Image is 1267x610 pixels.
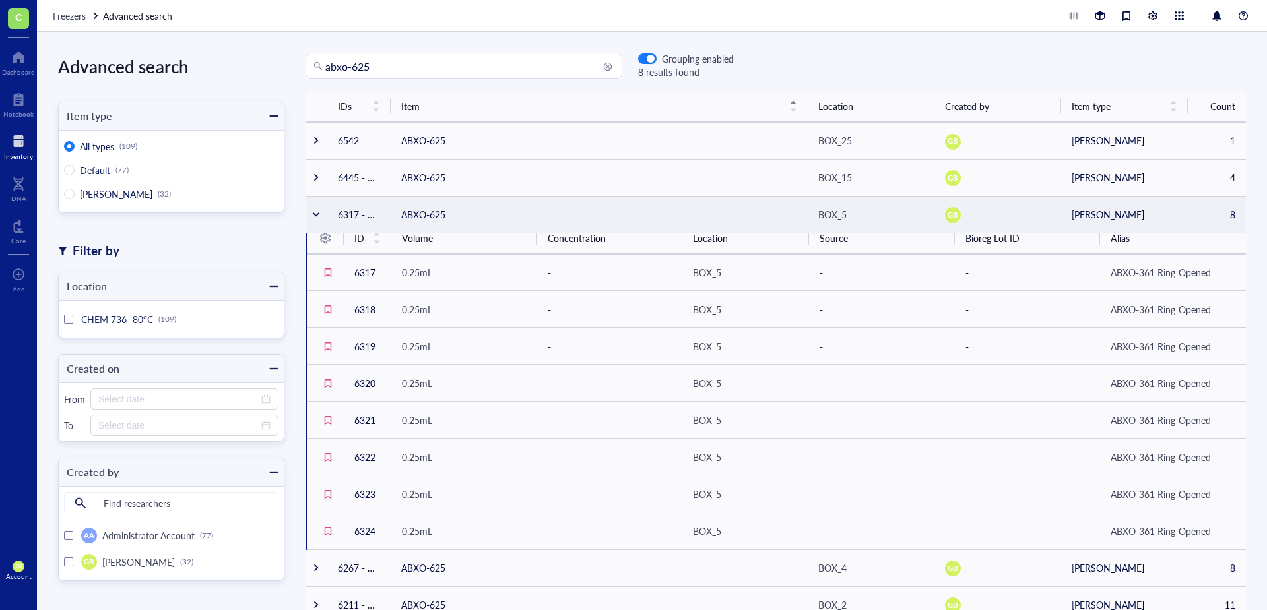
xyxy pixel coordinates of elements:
[64,393,85,405] div: From
[391,122,808,159] td: ABXO-625
[391,328,537,365] td: 0.25mL
[1111,413,1210,427] span: ABXO-361 Ring Opened
[11,195,26,202] div: DNA
[59,359,119,378] div: Created on
[1188,122,1246,159] td: 1
[391,475,537,512] td: 0.25mL
[537,365,683,402] td: -
[1188,159,1246,196] td: 4
[1100,328,1246,365] td: ABXO-361 Ring Opened
[537,402,683,439] td: -
[693,450,721,464] div: BOX_5
[955,439,1101,475] td: -
[955,254,1101,291] td: -
[81,313,153,326] span: CHEM 736 -80°C
[344,512,391,549] td: 6324
[391,291,537,328] td: 0.25mL
[955,223,1101,254] th: Bioreg Lot ID
[809,291,955,328] td: -
[391,439,537,475] td: 0.25mL
[200,530,213,541] div: (77)
[58,53,284,80] div: Advanced search
[98,392,259,406] input: Select date
[809,254,955,291] td: -
[391,402,537,439] td: 0.25mL
[1111,340,1210,353] span: ABXO-361 Ring Opened
[327,159,391,196] td: 6445 - 6448
[402,450,432,464] span: 0.25mL
[344,223,391,254] th: ID
[948,172,958,183] span: GB
[693,413,721,427] div: BOX_5
[693,376,721,390] div: BOX_5
[59,463,119,481] div: Created by
[1100,512,1246,549] td: ABXO-361 Ring Opened
[344,291,391,328] td: 6318
[1188,549,1246,586] td: 8
[59,277,107,295] div: Location
[344,402,391,439] td: 6321
[327,549,391,586] td: 6267 - 6274
[11,173,26,202] a: DNA
[537,223,683,254] th: Concentration
[3,110,34,118] div: Notebook
[402,303,432,316] span: 0.25mL
[401,99,781,113] span: Item
[11,237,26,245] div: Core
[103,9,175,23] a: Advanced search
[955,365,1101,402] td: -
[1100,223,1246,254] th: Alias
[391,159,808,196] td: ABXO-625
[11,216,26,245] a: Core
[119,141,137,152] div: (109)
[537,328,683,365] td: -
[344,365,391,402] td: 6320
[948,563,958,574] span: GB
[809,475,955,512] td: -
[1111,377,1210,390] span: ABXO-361 Ring Opened
[1188,91,1246,122] th: Count
[1061,196,1188,233] td: [PERSON_NAME]
[537,254,683,291] td: -
[4,152,33,160] div: Inventory
[102,529,195,542] span: Administrator Account
[80,164,110,177] span: Default
[693,339,721,353] div: BOX_5
[338,99,364,113] span: IDs
[1100,439,1246,475] td: ABXO-361 Ring Opened
[327,196,391,233] td: 6317 - 6324
[537,291,683,328] td: -
[693,302,721,317] div: BOX_5
[80,187,152,200] span: [PERSON_NAME]
[53,9,86,22] span: Freezers
[809,439,955,475] td: -
[13,285,25,293] div: Add
[955,328,1101,365] td: -
[180,557,193,567] div: (32)
[818,133,852,148] div: BOX_25
[402,413,432,427] span: 0.25mL
[948,209,958,220] span: GB
[80,140,114,153] span: All types
[1188,196,1246,233] td: 8
[2,68,35,76] div: Dashboard
[402,487,432,501] span: 0.25mL
[818,561,847,575] div: BOX_4
[59,107,112,125] div: Item type
[638,65,734,79] div: 8 results found
[1111,487,1210,501] span: ABXO-361 Ring Opened
[391,254,537,291] td: 0.25mL
[809,223,955,254] th: Source
[391,91,808,122] th: Item
[537,475,683,512] td: -
[818,170,852,185] div: BOX_15
[1061,549,1188,586] td: [PERSON_NAME]
[402,266,432,279] span: 0.25mL
[102,555,175,568] span: [PERSON_NAME]
[391,223,537,254] th: Volume
[693,265,721,280] div: BOX_5
[1100,254,1246,291] td: ABXO-361 Ring Opened
[158,314,176,324] div: (109)
[402,340,432,353] span: 0.25mL
[391,549,808,586] td: ABXO-625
